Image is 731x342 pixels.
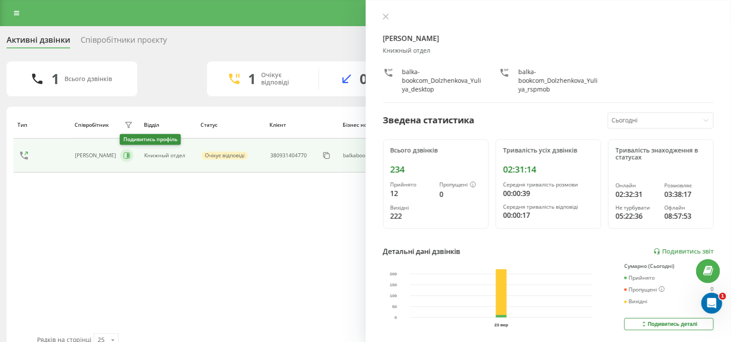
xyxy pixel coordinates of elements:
[390,282,397,287] text: 150
[615,205,657,211] div: Не турбувати
[624,263,714,269] div: Сумарно (Сьогодні)
[503,164,594,175] div: 02:31:14
[391,147,481,154] div: Всього дзвінків
[248,71,256,87] div: 1
[624,286,665,293] div: Пропущені
[624,318,714,330] button: Подивитись деталі
[391,164,481,175] div: 234
[391,188,432,199] div: 12
[624,275,655,281] div: Прийнято
[383,33,714,44] h4: [PERSON_NAME]
[392,304,397,309] text: 50
[653,248,714,255] a: Подивитись звіт
[7,35,70,49] div: Активні дзвінки
[391,211,432,221] div: 222
[664,183,706,189] div: Розмовляє
[17,122,66,128] div: Тип
[615,147,706,162] div: Тривалість знаходження в статусах
[270,122,335,128] div: Клієнт
[503,182,594,188] div: Середня тривалість розмови
[402,68,482,94] div: balka-bookcom_Dolzhenkova_Yuliya_desktop
[81,35,167,49] div: Співробітники проєкту
[711,286,714,293] div: 0
[640,321,697,328] div: Подивитись деталі
[391,182,432,188] div: Прийнято
[391,205,432,211] div: Вихідні
[51,71,59,87] div: 1
[664,189,706,200] div: 03:38:17
[75,122,109,128] div: Співробітник
[664,205,706,211] div: Офлайн
[494,322,508,327] text: 23 вер
[75,152,118,159] div: [PERSON_NAME]
[144,152,191,159] div: Книжный отдел
[201,122,262,128] div: Статус
[390,293,397,298] text: 100
[201,152,248,159] div: Очікує відповіді
[383,114,475,127] div: Зведена статистика
[615,183,657,189] div: Онлайн
[518,68,598,94] div: balka-bookcom_Dolzhenkova_Yuliya_rspmob
[615,189,657,200] div: 02:32:31
[664,211,706,221] div: 08:57:53
[360,71,368,87] div: 0
[503,147,594,154] div: Тривалість усіх дзвінків
[65,75,112,83] div: Всього дзвінків
[383,246,461,257] div: Детальні дані дзвінків
[343,122,446,128] div: Бізнес номер
[390,271,397,276] text: 200
[439,189,481,200] div: 0
[270,152,307,159] div: 380931404770
[701,293,722,314] iframe: Intercom live chat
[719,293,726,300] span: 1
[503,204,594,210] div: Середня тривалість відповіді
[262,71,306,86] div: Очікує відповіді
[624,298,647,305] div: Вихідні
[439,182,481,189] div: Пропущені
[343,152,418,159] div: balkabookcom_melnik_desktop
[615,211,657,221] div: 05:22:36
[503,210,594,220] div: 00:00:17
[394,315,397,320] text: 0
[120,134,181,145] div: Подивитись профіль
[383,47,714,54] div: Книжный отдел
[503,188,594,199] div: 00:00:39
[144,122,192,128] div: Відділ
